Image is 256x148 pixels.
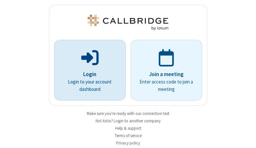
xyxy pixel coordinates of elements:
a: Make sure you're ready with our connection test [87,111,169,116]
button: LoginLogin to your account dashboard [54,40,126,100]
a: Join a meetingEnter access code to join a meeting [131,40,202,100]
p: Join a meeting [140,70,193,79]
button: Login to another company [114,118,161,124]
p: Enter access code to join a meeting [140,78,193,93]
a: Help & support [115,126,141,131]
li: Not Astra? [49,118,207,124]
img: Astra [86,15,170,30]
a: Terms of service [115,133,142,138]
a: Privacy policy [116,140,140,146]
p: Login to your account dashboard [63,78,117,93]
p: Login [63,70,117,79]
